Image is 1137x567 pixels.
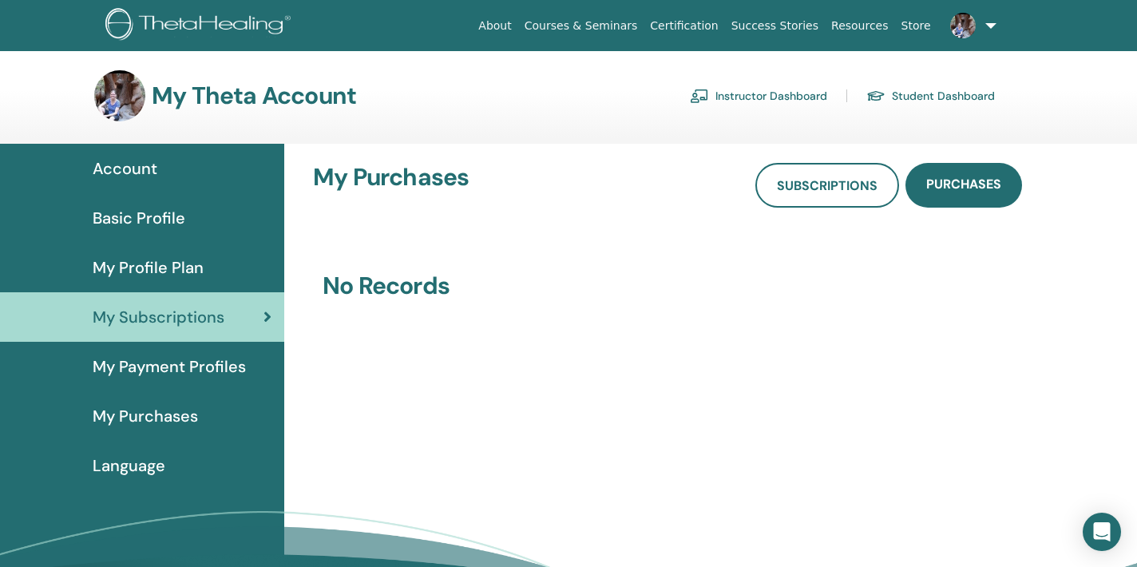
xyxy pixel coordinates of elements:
a: Student Dashboard [866,83,995,109]
img: graduation-cap.svg [866,89,885,103]
h3: My Purchases [313,163,469,201]
a: Instructor Dashboard [690,83,827,109]
a: Courses & Seminars [518,11,644,41]
span: Account [93,157,157,180]
span: My Subscriptions [93,305,224,329]
a: Resources [825,11,895,41]
h3: No Records [313,272,1022,300]
div: Open Intercom Messenger [1083,513,1121,551]
img: default.jpg [94,70,145,121]
span: Subscriptions [777,177,878,194]
h3: My Theta Account [152,81,356,110]
a: About [472,11,517,41]
span: Purchases [926,176,1001,192]
span: My Payment Profiles [93,355,246,379]
a: Purchases [905,163,1022,208]
img: default.jpg [950,13,976,38]
a: Store [895,11,937,41]
img: logo.png [105,8,296,44]
a: Certification [644,11,724,41]
span: My Purchases [93,404,198,428]
span: Basic Profile [93,206,185,230]
a: Success Stories [725,11,825,41]
img: chalkboard-teacher.svg [690,89,709,103]
span: My Profile Plan [93,256,204,280]
a: Subscriptions [755,163,899,208]
span: Language [93,454,165,478]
